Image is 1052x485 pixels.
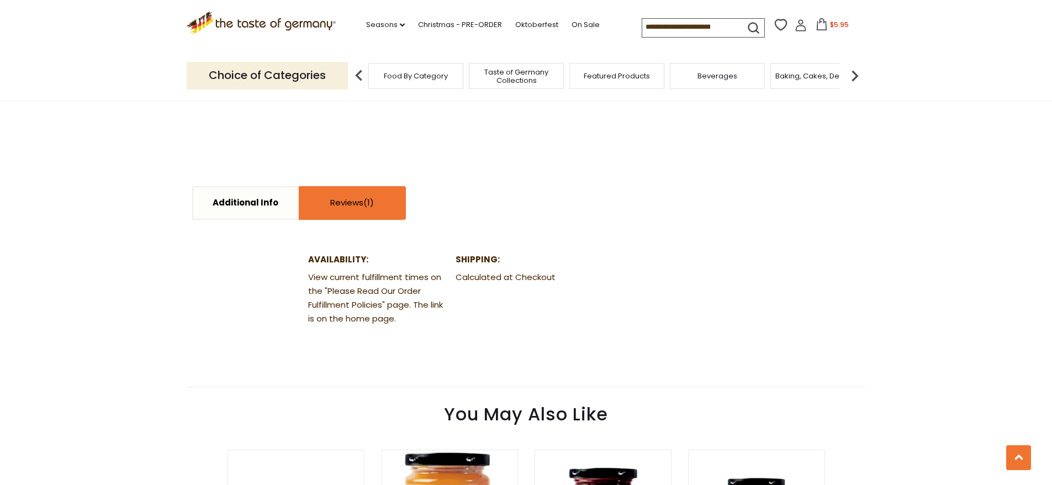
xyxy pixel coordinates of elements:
a: Baking, Cakes, Desserts [775,72,861,80]
img: next arrow [844,65,866,87]
img: previous arrow [348,65,370,87]
dd: View current fulfillment times on the "Please Read Our Order Fulfillment Policies" page. The link... [308,271,448,326]
dd: Calculated at Checkout [456,271,596,284]
a: Beverages [697,72,737,80]
a: Christmas - PRE-ORDER [418,19,502,31]
a: Taste of Germany Collections [472,68,561,85]
button: $5.95 [809,18,856,35]
a: Featured Products [584,72,650,80]
p: Choice of Categories [187,62,348,89]
dt: Shipping: [456,253,596,267]
dt: Availability: [308,253,448,267]
div: You May Also Like [142,387,910,436]
a: Oktoberfest [515,19,558,31]
a: Reviews [300,187,405,219]
a: On Sale [572,19,600,31]
a: Food By Category [384,72,448,80]
a: Additional Info [193,187,298,219]
span: $5.95 [830,20,849,29]
a: Seasons [366,19,405,31]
